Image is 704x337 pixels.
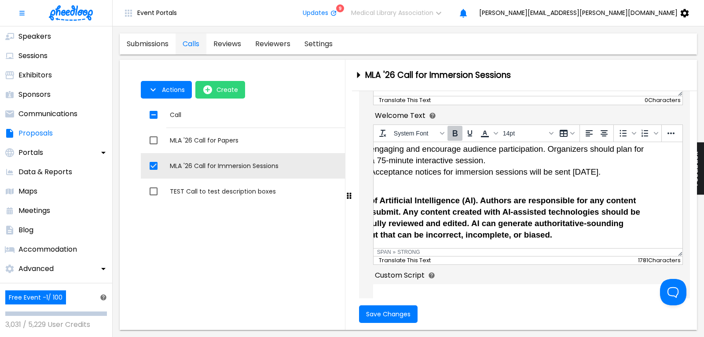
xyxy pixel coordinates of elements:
button: Medical Library Association [344,4,455,22]
button: Translate This Text [375,96,434,105]
span: Medical Library Association [351,9,433,16]
div: 1781 Characters [373,256,683,265]
a: Help [96,293,107,301]
div: strong [397,249,420,255]
div: Resize [675,249,682,256]
button: Actions [141,81,192,99]
div: Text color [477,126,499,141]
div: TEST Call to test description boxes [170,187,526,196]
button: close-drawer [352,66,365,84]
span: Event Portals [137,9,177,16]
a: proposals-tab-calls [176,33,206,55]
button: Event Portals [116,4,184,22]
a: proposals-tab-submissions [120,33,176,55]
p: Speakers [18,31,51,42]
p: Portals [18,147,43,158]
span: Updates [303,9,328,16]
div: MLA '26 Call for Papers [170,136,526,145]
button: Save Changes [359,305,418,323]
button: Align center [597,126,612,141]
span: Custom Script [375,270,425,281]
span: Actions [162,86,185,93]
svg: Click for more info [429,112,436,119]
p: Meetings [18,205,50,216]
div: drag-to-resize [345,60,352,330]
p: Accommodation [18,244,77,255]
svg: Click for more info [428,272,435,279]
div: 0 Characters [373,96,683,105]
a: proposals-tab-reviews [206,33,248,55]
p: Communications [18,109,77,119]
button: [PERSON_NAME][EMAIL_ADDRESS][PERSON_NAME][DOMAIN_NAME] [472,4,700,22]
p: 3,031 / 5,229 User Credits [5,319,107,330]
button: Underline [462,126,477,141]
button: Fonts [390,126,447,141]
p: Proposals [18,128,53,139]
button: Translate This Text [375,256,434,265]
button: Clear formatting [375,126,390,141]
span: System Font [394,130,437,137]
span: Feedback [691,151,700,186]
button: More... [664,126,678,141]
button: Table [557,126,578,141]
div: Free Event - 1 / 100 [5,290,66,304]
img: logo [49,5,93,21]
span: [PERSON_NAME][EMAIL_ADDRESS][PERSON_NAME][DOMAIN_NAME] [479,9,678,16]
span: Create [216,86,238,93]
p: Sessions [18,51,48,61]
div: 9 [336,4,344,12]
div: Call [170,110,181,121]
p: Advanced [18,264,54,274]
button: Bold [447,126,462,141]
p: Blog [18,225,33,235]
div: Numbered list [638,126,660,141]
iframe: Rich Text Area. Press ALT-0 for help. [374,142,682,248]
button: Font sizes [499,126,557,141]
button: Updates9 [296,4,344,22]
div: proposals tabs [120,33,340,55]
button: Align left [582,126,597,141]
div: span [377,249,391,255]
h3: MLA '26 Call for Immersion Sessions [365,70,511,80]
p: Data & Reports [18,167,72,177]
p: Exhibitors [18,70,52,81]
svg: Drag to resize [346,192,352,199]
span: 14pt [503,130,546,137]
span: Welcome Text [375,110,425,121]
button: Sort [166,107,185,123]
p: Sponsors [18,89,51,100]
a: proposals-tab-reviewers [248,33,297,55]
a: proposals-tab-settings [297,33,340,55]
div: » [393,249,396,255]
div: Bullet list [616,126,638,141]
div: Resize [675,88,682,96]
button: open-Create [195,81,245,99]
p: Maps [18,186,37,197]
div: MLA '26 Call for Immersion Sessions [170,161,526,170]
iframe: Help Scout Beacon - Open [660,279,686,305]
span: Save Changes [366,311,411,318]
